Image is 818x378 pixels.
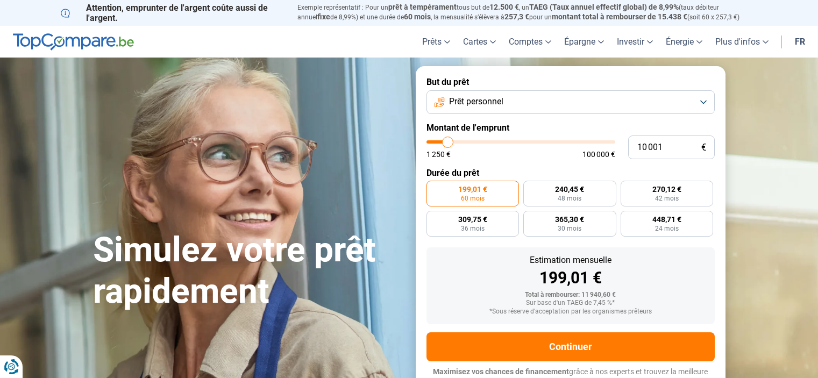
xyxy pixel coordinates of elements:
[388,3,457,11] span: prêt à tempérament
[555,216,584,223] span: 365,30 €
[449,96,503,108] span: Prêt personnel
[558,26,610,58] a: Épargne
[61,3,284,23] p: Attention, emprunter de l'argent coûte aussi de l'argent.
[504,12,529,21] span: 257,3 €
[701,143,706,152] span: €
[435,270,706,286] div: 199,01 €
[655,225,679,232] span: 24 mois
[489,3,519,11] span: 12.500 €
[655,195,679,202] span: 42 mois
[458,216,487,223] span: 309,75 €
[610,26,659,58] a: Investir
[435,256,706,265] div: Estimation mensuelle
[426,123,715,133] label: Montant de l'emprunt
[555,186,584,193] span: 240,45 €
[558,225,581,232] span: 30 mois
[461,195,485,202] span: 60 mois
[709,26,775,58] a: Plus d'infos
[13,33,134,51] img: TopCompare
[457,26,502,58] a: Cartes
[458,186,487,193] span: 199,01 €
[426,332,715,361] button: Continuer
[435,291,706,299] div: Total à rembourser: 11 940,60 €
[404,12,431,21] span: 60 mois
[426,90,715,114] button: Prêt personnel
[652,186,681,193] span: 270,12 €
[652,216,681,223] span: 448,71 €
[582,151,615,158] span: 100 000 €
[788,26,812,58] a: fr
[461,225,485,232] span: 36 mois
[435,299,706,307] div: Sur base d'un TAEG de 7,45 %*
[93,230,403,312] h1: Simulez votre prêt rapidement
[558,195,581,202] span: 48 mois
[433,367,569,376] span: Maximisez vos chances de financement
[552,12,687,21] span: montant total à rembourser de 15.438 €
[426,151,451,158] span: 1 250 €
[529,3,679,11] span: TAEG (Taux annuel effectif global) de 8,99%
[317,12,330,21] span: fixe
[435,308,706,316] div: *Sous réserve d'acceptation par les organismes prêteurs
[416,26,457,58] a: Prêts
[659,26,709,58] a: Énergie
[426,77,715,87] label: But du prêt
[426,168,715,178] label: Durée du prêt
[502,26,558,58] a: Comptes
[297,3,758,22] p: Exemple représentatif : Pour un tous but de , un (taux débiteur annuel de 8,99%) et une durée de ...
